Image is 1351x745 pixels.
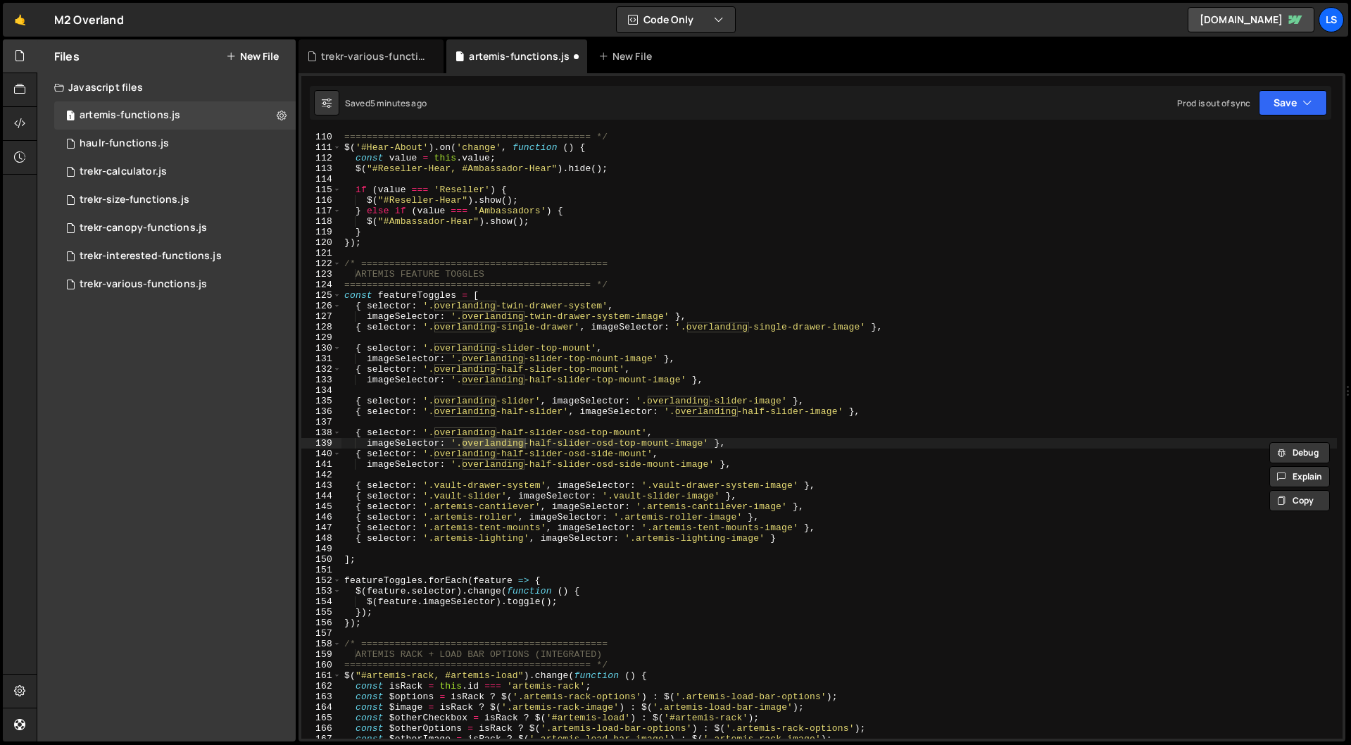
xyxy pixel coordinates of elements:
[301,586,341,596] div: 153
[301,522,341,533] div: 147
[301,438,341,449] div: 139
[301,311,341,322] div: 127
[54,101,296,130] div: 11669/42207.js
[301,575,341,586] div: 152
[301,607,341,618] div: 155
[301,660,341,670] div: 160
[37,73,296,101] div: Javascript files
[301,174,341,184] div: 114
[301,132,341,142] div: 110
[301,375,341,385] div: 133
[301,332,341,343] div: 129
[301,406,341,417] div: 136
[54,242,296,270] div: 11669/42694.js
[345,97,427,109] div: Saved
[1269,442,1330,463] button: Debug
[301,258,341,269] div: 122
[1269,466,1330,487] button: Explain
[301,301,341,311] div: 126
[301,501,341,512] div: 145
[301,723,341,734] div: 166
[301,734,341,744] div: 167
[80,137,169,150] div: haulr-functions.js
[301,280,341,290] div: 124
[301,670,341,681] div: 161
[301,227,341,237] div: 119
[301,195,341,206] div: 116
[301,459,341,470] div: 141
[301,353,341,364] div: 131
[301,618,341,628] div: 156
[617,7,735,32] button: Code Only
[301,216,341,227] div: 118
[301,649,341,660] div: 159
[301,237,341,248] div: 120
[370,97,427,109] div: 5 minutes ago
[301,713,341,723] div: 165
[80,222,207,234] div: trekr-canopy-functions.js
[66,111,75,123] span: 1
[301,544,341,554] div: 149
[301,417,341,427] div: 137
[301,449,341,459] div: 140
[301,491,341,501] div: 144
[301,290,341,301] div: 125
[301,396,341,406] div: 135
[301,702,341,713] div: 164
[301,596,341,607] div: 154
[301,206,341,216] div: 117
[54,49,80,64] h2: Files
[301,269,341,280] div: 123
[301,427,341,438] div: 138
[301,364,341,375] div: 132
[301,248,341,258] div: 121
[1269,490,1330,511] button: Copy
[598,49,658,63] div: New File
[301,480,341,491] div: 143
[1188,7,1314,32] a: [DOMAIN_NAME]
[80,278,207,291] div: trekr-various-functions.js
[301,691,341,702] div: 163
[80,194,189,206] div: trekr-size-functions.js
[301,470,341,480] div: 142
[301,628,341,639] div: 157
[54,270,296,299] div: 11669/37341.js
[301,184,341,195] div: 115
[301,343,341,353] div: 130
[80,250,222,263] div: trekr-interested-functions.js
[54,11,124,28] div: M2 Overland
[54,130,296,158] div: 11669/40542.js
[1177,97,1250,109] div: Prod is out of sync
[54,214,296,242] div: 11669/47072.js
[1319,7,1344,32] a: LS
[301,681,341,691] div: 162
[3,3,37,37] a: 🤙
[80,165,167,178] div: trekr-calculator.js
[301,153,341,163] div: 112
[301,142,341,153] div: 111
[301,322,341,332] div: 128
[301,163,341,174] div: 113
[301,565,341,575] div: 151
[301,385,341,396] div: 134
[80,109,180,122] div: artemis-functions.js
[469,49,570,63] div: artemis-functions.js
[321,49,427,63] div: trekr-various-functions.js
[226,51,279,62] button: New File
[301,533,341,544] div: 148
[54,186,296,214] div: 11669/47070.js
[54,158,296,186] div: 11669/27653.js
[301,554,341,565] div: 150
[1259,90,1327,115] button: Save
[301,512,341,522] div: 146
[301,639,341,649] div: 158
